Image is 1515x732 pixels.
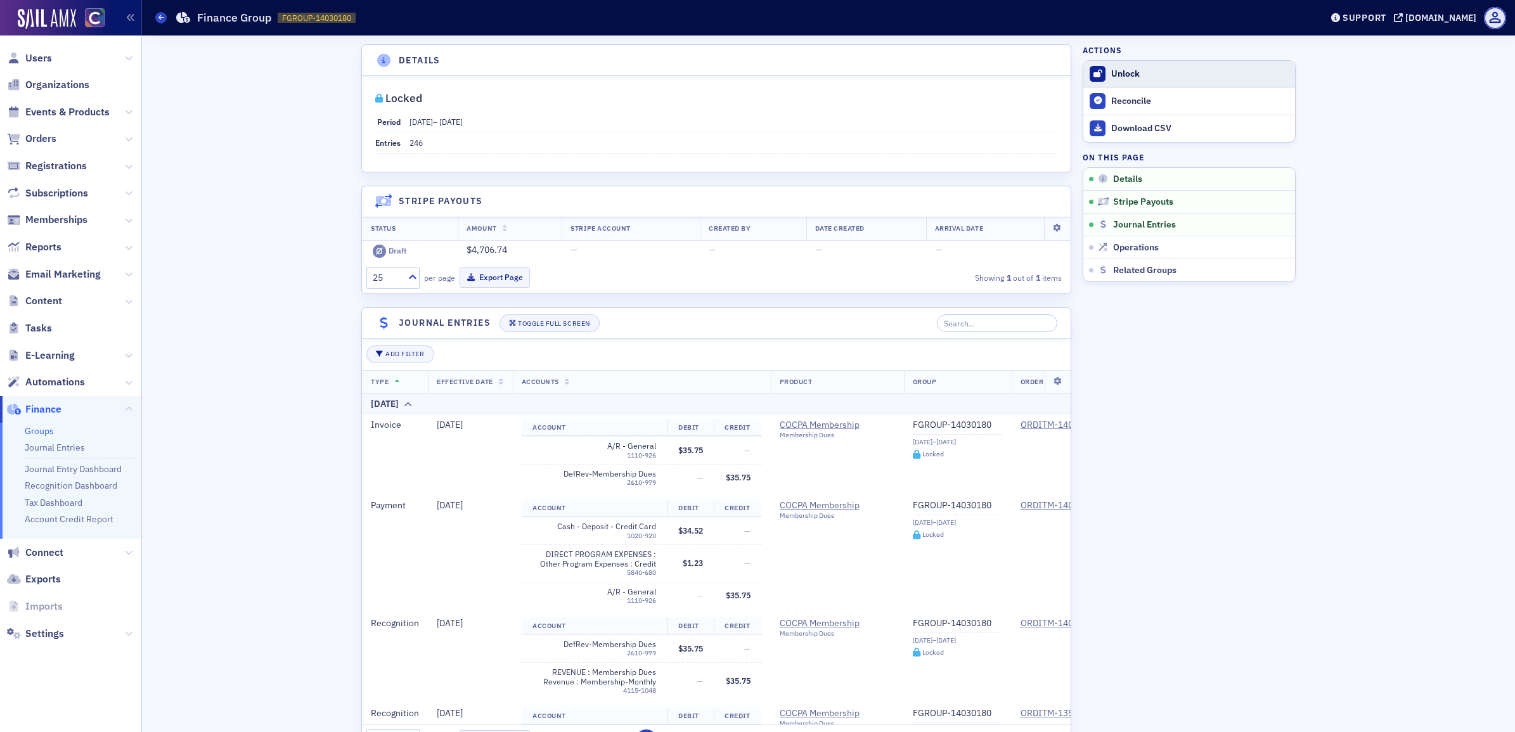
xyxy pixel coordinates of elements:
span: Registrations [25,159,87,173]
span: [DATE] [439,117,463,127]
input: Search… [937,314,1058,332]
button: Unlock [1083,61,1295,87]
span: Arrival Date [935,224,983,233]
h1: Finance Group [197,10,271,25]
a: Tasks [7,321,52,335]
span: — [697,590,703,600]
a: Subscriptions [7,186,88,200]
a: Registrations [7,159,87,173]
span: $35.75 [726,472,751,482]
div: Membership Dues [780,719,895,728]
div: Locked [385,95,422,102]
h4: On this page [1083,151,1296,163]
div: Unlock [1111,68,1289,80]
span: Date Created [815,224,865,233]
span: Entries [375,138,401,148]
div: [DATE]–[DATE] [913,636,1003,645]
span: – [409,117,463,127]
th: Debit [667,617,714,635]
th: Account [522,617,667,635]
span: A/R - General [541,441,656,451]
div: Locked [922,531,944,538]
button: Export Page [460,267,530,287]
span: Order Item [1021,377,1062,386]
a: Account Credit Report [25,513,113,525]
span: — [571,244,577,255]
strong: 1 [1033,272,1042,283]
a: COCPA Membership [780,618,895,629]
th: Account [522,499,667,517]
span: $34.52 [678,525,703,536]
a: Journal Entry Dashboard [25,463,122,475]
div: [DATE] [371,397,399,411]
a: View Homepage [76,8,105,30]
span: Details [1113,174,1142,185]
span: FGROUP-14030180 [282,13,351,23]
span: Orders [25,132,56,146]
span: Stripe Payouts [1113,196,1173,208]
span: Recognition [371,617,419,629]
span: Journal Entries [1113,219,1176,231]
h4: Journal Entries [399,316,491,330]
a: Connect [7,546,63,560]
a: FGROUP-14030180 [913,420,1003,431]
span: A/R - General [541,587,656,596]
div: Membership Dues [780,629,895,638]
span: Related Groups [1113,265,1177,276]
div: Support [1343,12,1386,23]
span: Product [780,377,813,386]
h4: Actions [1083,44,1122,56]
div: 1110-926 [541,451,656,459]
a: COCPA Membership [780,708,895,719]
span: Organizations [25,78,89,92]
span: Events & Products [25,105,110,119]
a: Recognition Dashboard [25,480,117,491]
span: Status [371,224,396,233]
a: Users [7,51,52,65]
button: Add Filter [366,345,434,363]
div: Membership Dues [780,511,895,520]
th: Account [522,707,667,725]
span: Created By [709,224,751,233]
span: Group [913,377,937,386]
a: Email Marketing [7,267,101,281]
div: 2610-979 [541,478,656,487]
a: Tax Dashboard [25,497,82,508]
span: Finance [25,402,61,416]
h4: Stripe Payouts [399,195,483,208]
span: Payment [371,499,406,511]
div: Draft [389,246,407,255]
span: COCPA Membership [780,420,895,431]
div: Reconcile [1111,96,1289,107]
span: $4,706.74 [467,244,507,255]
div: 2610-979 [541,649,656,657]
span: DefRev-Membership Dues [541,469,656,478]
div: Locked [922,649,944,656]
a: ORDITM-14013551 [1021,420,1099,431]
span: Users [25,51,52,65]
span: Type [371,377,389,386]
span: Amount [467,224,496,233]
th: Credit [714,617,761,635]
dd: 246 [409,132,1057,153]
h4: Details [399,54,441,67]
span: Cash - Deposit - Credit Card [541,522,656,531]
a: COCPA Membership [780,500,895,511]
button: Reconcile [1083,87,1295,115]
div: Locked [922,451,944,458]
div: 5840-680 [532,568,656,577]
span: — [697,472,703,482]
span: Email Marketing [25,267,101,281]
div: ORDITM-13593716 [1021,708,1099,719]
span: Recognition [371,707,419,719]
span: Invoice [371,419,401,430]
div: 1020-920 [541,532,656,540]
a: Organizations [7,78,89,92]
a: Imports [7,600,63,613]
img: SailAMX [85,8,105,28]
span: Accounts [522,377,559,386]
a: Orders [7,132,56,146]
th: Debit [667,707,714,725]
